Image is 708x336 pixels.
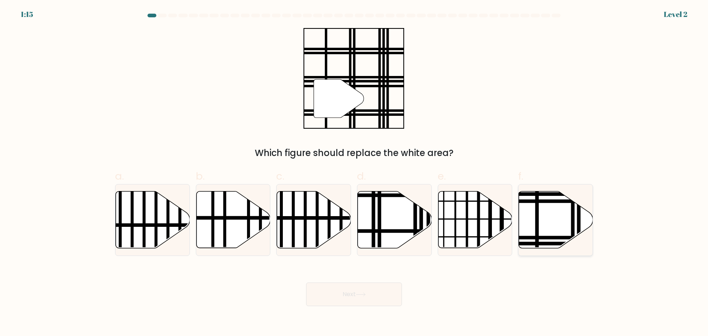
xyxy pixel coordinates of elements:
span: a. [115,169,124,183]
div: Which figure should replace the white area? [119,146,589,160]
button: Next [306,283,402,306]
span: b. [196,169,205,183]
g: " [314,79,364,118]
span: c. [276,169,284,183]
span: d. [357,169,366,183]
div: 1:15 [21,9,33,20]
span: f. [518,169,523,183]
div: Level 2 [664,9,687,20]
span: e. [438,169,446,183]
